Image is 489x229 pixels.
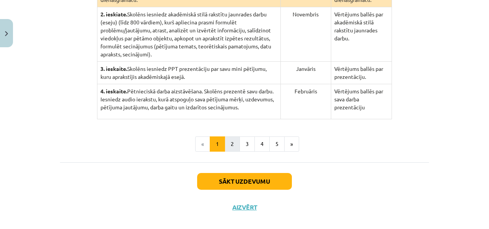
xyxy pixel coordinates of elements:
strong: 4. ieskaite. [100,88,127,94]
p: Pētnieciskā darba aizstāvēšana. Skolēns prezentē savu darbu. Iesniedz audio ierakstu, kurā atspog... [100,87,277,111]
td: Novembris [280,7,331,62]
button: 1 [210,136,225,152]
button: 5 [269,136,285,152]
img: icon-close-lesson-0947bae3869378f0d4975bcd49f059093ad1ed9edebbc8119c70593378902aed.svg [5,31,8,36]
strong: 3. ieskaite. [100,65,127,72]
td: Vērtējums ballēs par akadēmiskā stilā rakstītu jaunrades darbu. [331,7,392,62]
button: Aizvērt [230,203,259,211]
button: 2 [225,136,240,152]
button: » [284,136,299,152]
td: Vērtējums ballēs par sava darba prezentāciju [331,84,392,119]
td: Vērtējums ballēs par prezentāciju. [331,62,392,84]
p: Februāris [284,87,328,95]
button: 4 [254,136,270,152]
button: Sākt uzdevumu [197,173,292,190]
td: Skolēns iesniedz PPT prezentāciju par savu mini pētījumu, kuru aprakstījis akadēmiskajā esejā. [97,62,280,84]
td: Janvāris [280,62,331,84]
button: 3 [240,136,255,152]
strong: 2. ieskiate. [100,11,127,18]
td: Skolēns iesniedz akadēmiskā stilā rakstītu jaunrades darbu (eseju) (līdz 800 vārdiem), kurš aplie... [97,7,280,62]
nav: Page navigation example [60,136,429,152]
